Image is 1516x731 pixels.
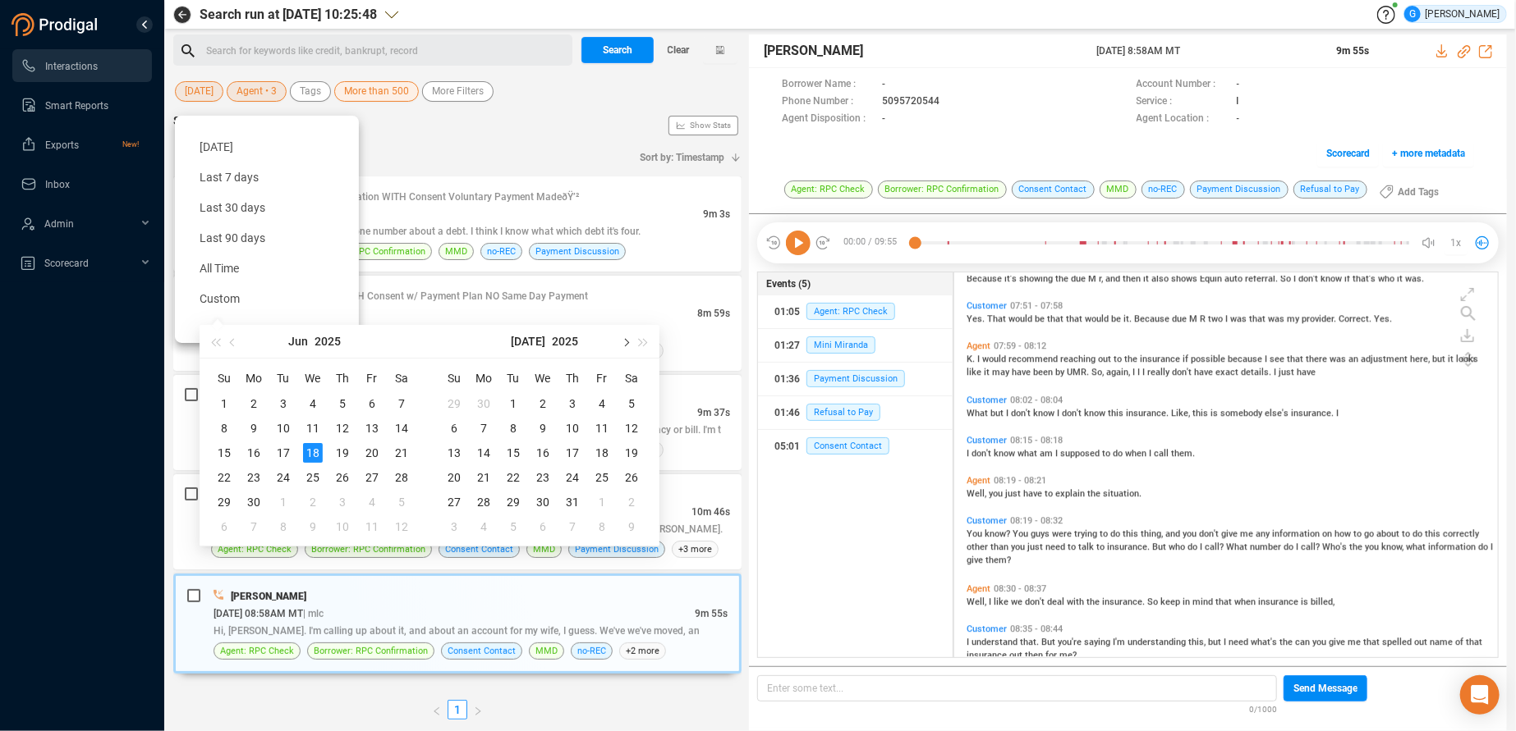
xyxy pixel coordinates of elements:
span: that. [1020,637,1041,647]
span: who [1378,273,1397,284]
span: it [1448,354,1456,364]
span: adjustment [1361,354,1410,364]
span: been [1033,367,1055,377]
span: More than 500 [344,81,409,102]
span: like [994,596,1011,607]
span: Who's [1322,541,1349,552]
li: Inbox [12,167,152,200]
span: situation. [1103,488,1142,499]
span: it. [1123,313,1134,324]
button: 05:01Consent Contact [758,430,953,463]
span: in [1183,596,1192,607]
span: do [1188,541,1200,552]
span: recommend [1008,354,1060,364]
span: R [1200,313,1208,324]
a: Smart Reports [21,89,139,121]
span: So [1280,273,1293,284]
span: correctly [1443,528,1479,539]
span: Last 30 days [200,201,265,214]
span: was [1330,354,1348,364]
span: may [992,367,1012,377]
li: Smart Reports [12,89,152,121]
span: don't [1298,273,1321,284]
span: Last 90 days [200,231,265,244]
span: + more metadata [1392,140,1465,167]
span: like [967,367,984,377]
span: insurance. [1126,408,1171,418]
span: give [967,555,985,565]
span: Hi, [PERSON_NAME]. I'm calling up about it, and about an account for my wife, I guess. We've we'v... [214,625,700,637]
span: I [1200,541,1205,552]
span: to [1353,528,1364,539]
span: Borrower: RPC Confirmation [311,244,425,259]
button: Add Tags [1370,179,1449,205]
span: | Comm WITH Consent w/ Payment Plan NO Same Day Payment [304,290,588,302]
span: call? [1301,541,1322,552]
span: [DATE] [185,81,214,102]
span: insurance. [1102,596,1147,607]
button: 2025 [315,325,341,358]
span: possible [1191,354,1228,364]
span: [PERSON_NAME] [231,591,306,602]
span: it [1143,273,1151,284]
span: 9m 3s [703,208,730,220]
span: due [1071,273,1088,284]
span: Sort by: Timestamp [640,144,724,171]
span: MMD [445,244,467,259]
span: I [1142,367,1147,377]
span: information [1272,528,1322,539]
div: [PERSON_NAME][DATE] 08:58AM MT| mlc9m 55sHi, [PERSON_NAME]. I'm calling up about it, and about an... [173,573,742,674]
div: 01:46 [774,400,800,426]
button: Agent • 3 [227,81,287,102]
span: the [1086,596,1102,607]
span: But [1041,637,1058,647]
span: | Communication WITH Consent Voluntary Payment MadeðŸ’² [304,191,579,203]
span: insurance [1258,596,1301,607]
span: details. [1241,367,1274,377]
span: don't [1172,367,1194,377]
span: Consent Contact [806,437,889,455]
span: that [1066,313,1085,324]
span: to [1114,354,1124,364]
span: I [1137,367,1142,377]
span: other [967,541,990,552]
button: More than 500 [334,81,419,102]
span: You [967,528,985,539]
span: due [1172,313,1189,324]
span: am [1040,448,1055,459]
div: 01:36 [774,366,800,392]
span: but [990,408,1006,418]
span: than [990,541,1011,552]
span: do [1284,541,1296,552]
span: What [967,408,990,418]
span: just [1027,541,1045,552]
span: Admin [44,218,74,230]
span: have [1023,488,1045,499]
span: else's [1265,408,1291,418]
span: because [1228,354,1265,364]
span: auto [1224,273,1245,284]
span: You [1013,528,1031,539]
button: 1x [1445,231,1468,254]
span: know [1321,273,1344,284]
span: showing [1019,273,1055,284]
span: Yes. [1374,313,1392,324]
span: do [1110,528,1123,539]
span: really [1147,367,1172,377]
span: the [1124,354,1140,364]
span: I [1132,367,1137,377]
button: 01:36Payment Discussion [758,363,953,395]
a: Inbox [21,167,139,200]
a: ExportsNew! [21,128,139,161]
span: number [1250,541,1284,552]
span: was. [1405,273,1424,284]
span: if [1344,273,1353,284]
span: insurance. [1291,408,1336,418]
div: [PERSON_NAME]| Communication WITH Consent Voluntary Payment MadeðŸ’²[DATE] 12:45PM MT| mlc9m 3sHi... [173,176,742,272]
span: that [1249,313,1268,324]
span: provider. [1302,313,1339,324]
span: Well, [967,596,989,607]
span: [DATE] [200,140,233,153]
div: [PERSON_NAME] [1404,6,1500,22]
span: information [1428,541,1478,552]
